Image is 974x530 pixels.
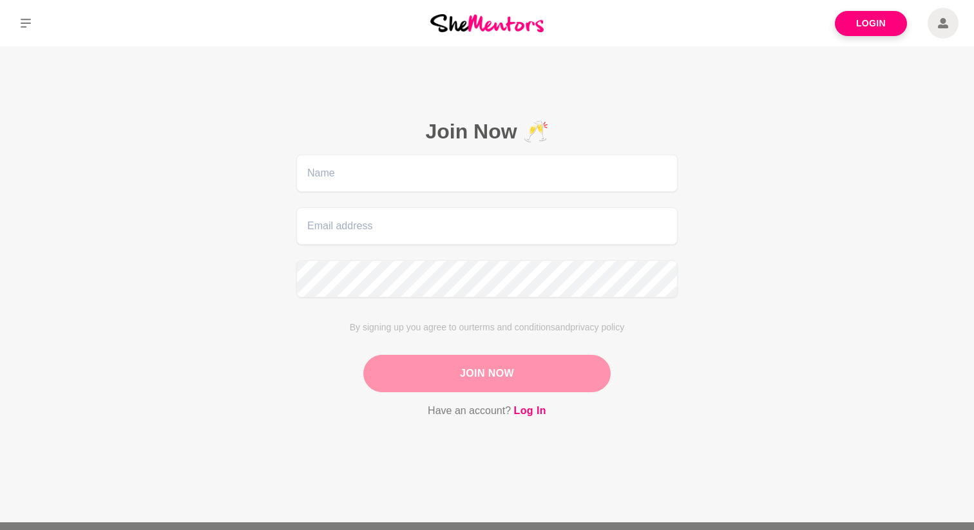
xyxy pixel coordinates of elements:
h2: Join Now 🥂 [296,118,678,144]
a: Login [835,11,907,36]
input: Name [296,155,678,192]
span: privacy policy [570,322,624,332]
input: Email address [296,207,678,245]
p: Have an account? [296,402,678,419]
p: By signing up you agree to our and [296,321,678,334]
span: terms and conditions [472,322,555,332]
img: She Mentors Logo [430,14,544,32]
a: Log In [514,402,546,419]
